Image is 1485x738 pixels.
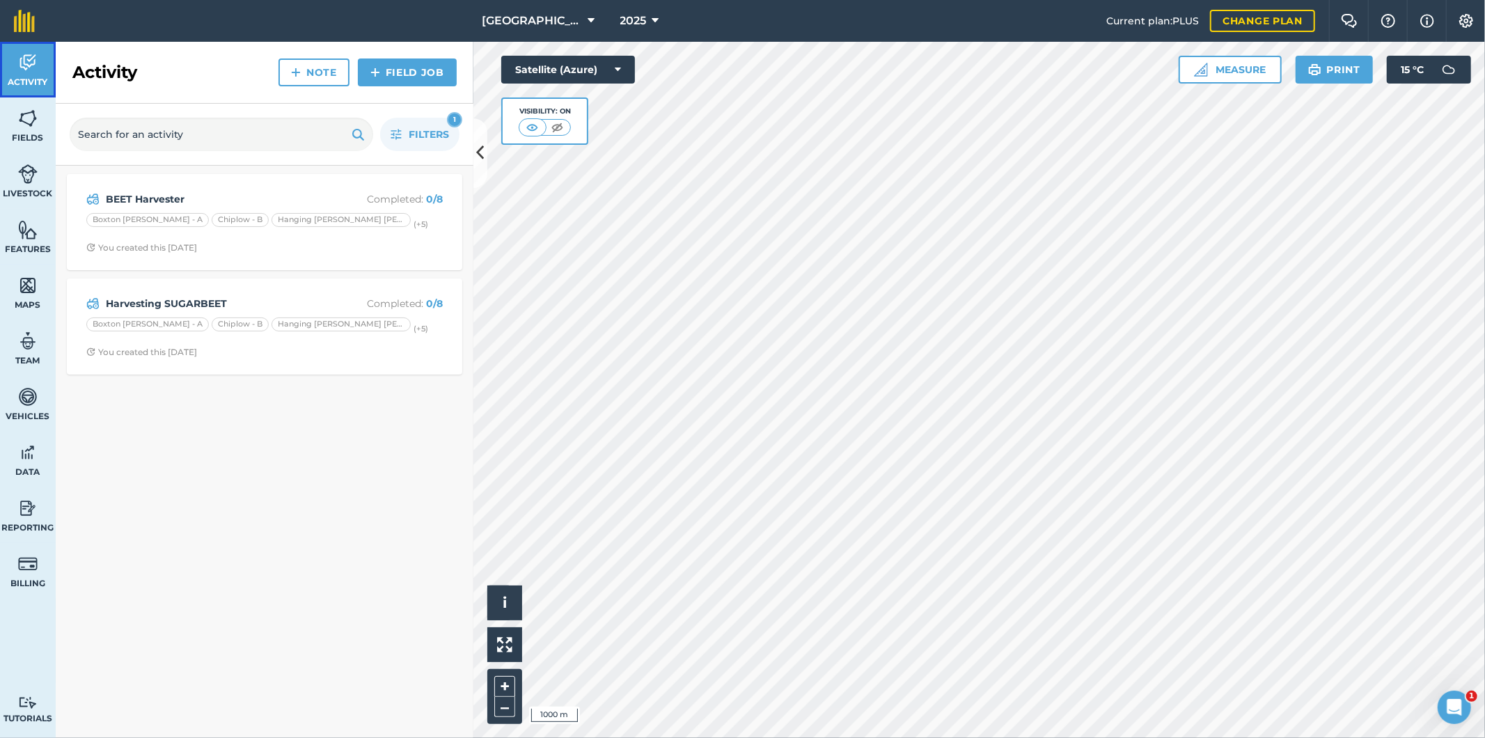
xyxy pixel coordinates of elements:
[1341,14,1358,28] img: Two speech bubbles overlapping with the left bubble in the forefront
[86,191,100,207] img: svg+xml;base64,PD94bWwgdmVyc2lvbj0iMS4wIiBlbmNvZGluZz0idXRmLTgiPz4KPCEtLSBHZW5lcmF0b3I6IEFkb2JlIE...
[447,112,462,127] div: 1
[524,120,541,134] img: svg+xml;base64,PHN2ZyB4bWxucz0iaHR0cDovL3d3dy53My5vcmcvMjAwMC9zdmciIHdpZHRoPSI1MCIgaGVpZ2h0PSI0MC...
[86,243,95,252] img: Clock with arrow pointing clockwise
[620,13,647,29] span: 2025
[414,219,428,229] small: (+ 5 )
[18,219,38,240] img: svg+xml;base64,PHN2ZyB4bWxucz0iaHR0cDovL3d3dy53My5vcmcvMjAwMC9zdmciIHdpZHRoPSI1NiIgaGVpZ2h0PSI2MC...
[86,347,95,356] img: Clock with arrow pointing clockwise
[18,164,38,184] img: svg+xml;base64,PD94bWwgdmVyc2lvbj0iMS4wIiBlbmNvZGluZz0idXRmLTgiPz4KPCEtLSBHZW5lcmF0b3I6IEFkb2JlIE...
[503,594,507,611] span: i
[494,697,515,717] button: –
[482,13,583,29] span: [GEOGRAPHIC_DATA]
[75,287,454,366] a: Harvesting SUGARBEETCompleted: 0/8Boxton [PERSON_NAME] - AChiplow - BHanging [PERSON_NAME] [PERSO...
[75,182,454,262] a: BEET HarvesterCompleted: 0/8Boxton [PERSON_NAME] - AChiplow - BHanging [PERSON_NAME] [PERSON_NAME...
[1210,10,1315,32] a: Change plan
[1308,61,1321,78] img: svg+xml;base64,PHN2ZyB4bWxucz0iaHR0cDovL3d3dy53My5vcmcvMjAwMC9zdmciIHdpZHRoPSIxOSIgaGVpZ2h0PSIyNC...
[18,275,38,296] img: svg+xml;base64,PHN2ZyB4bWxucz0iaHR0cDovL3d3dy53My5vcmcvMjAwMC9zdmciIHdpZHRoPSI1NiIgaGVpZ2h0PSI2MC...
[497,637,512,652] img: Four arrows, one pointing top left, one top right, one bottom right and the last bottom left
[18,498,38,519] img: svg+xml;base64,PD94bWwgdmVyc2lvbj0iMS4wIiBlbmNvZGluZz0idXRmLTgiPz4KPCEtLSBHZW5lcmF0b3I6IEFkb2JlIE...
[549,120,566,134] img: svg+xml;base64,PHN2ZyB4bWxucz0iaHR0cDovL3d3dy53My5vcmcvMjAwMC9zdmciIHdpZHRoPSI1MCIgaGVpZ2h0PSI0MC...
[352,126,365,143] img: svg+xml;base64,PHN2ZyB4bWxucz0iaHR0cDovL3d3dy53My5vcmcvMjAwMC9zdmciIHdpZHRoPSIxOSIgaGVpZ2h0PSIyNC...
[332,191,443,207] p: Completed :
[18,331,38,352] img: svg+xml;base64,PD94bWwgdmVyc2lvbj0iMS4wIiBlbmNvZGluZz0idXRmLTgiPz4KPCEtLSBHZW5lcmF0b3I6IEFkb2JlIE...
[1420,13,1434,29] img: svg+xml;base64,PHN2ZyB4bWxucz0iaHR0cDovL3d3dy53My5vcmcvMjAwMC9zdmciIHdpZHRoPSIxNyIgaGVpZ2h0PSIxNy...
[494,676,515,697] button: +
[106,191,327,207] strong: BEET Harvester
[487,586,522,620] button: i
[1194,63,1208,77] img: Ruler icon
[278,58,349,86] a: Note
[501,56,635,84] button: Satellite (Azure)
[18,52,38,73] img: svg+xml;base64,PD94bWwgdmVyc2lvbj0iMS4wIiBlbmNvZGluZz0idXRmLTgiPz4KPCEtLSBHZW5lcmF0b3I6IEFkb2JlIE...
[18,386,38,407] img: svg+xml;base64,PD94bWwgdmVyc2lvbj0iMS4wIiBlbmNvZGluZz0idXRmLTgiPz4KPCEtLSBHZW5lcmF0b3I6IEFkb2JlIE...
[212,317,269,331] div: Chiplow - B
[1466,691,1477,702] span: 1
[212,213,269,227] div: Chiplow - B
[370,64,380,81] img: svg+xml;base64,PHN2ZyB4bWxucz0iaHR0cDovL3d3dy53My5vcmcvMjAwMC9zdmciIHdpZHRoPSIxNCIgaGVpZ2h0PSIyNC...
[18,553,38,574] img: svg+xml;base64,PD94bWwgdmVyc2lvbj0iMS4wIiBlbmNvZGluZz0idXRmLTgiPz4KPCEtLSBHZW5lcmF0b3I6IEFkb2JlIE...
[519,106,572,117] div: Visibility: On
[426,297,443,310] strong: 0 / 8
[1387,56,1471,84] button: 15 °C
[272,213,411,227] div: Hanging [PERSON_NAME] [PERSON_NAME]
[426,193,443,205] strong: 0 / 8
[86,295,100,312] img: svg+xml;base64,PD94bWwgdmVyc2lvbj0iMS4wIiBlbmNvZGluZz0idXRmLTgiPz4KPCEtLSBHZW5lcmF0b3I6IEFkb2JlIE...
[14,10,35,32] img: fieldmargin Logo
[409,127,449,142] span: Filters
[272,317,411,331] div: Hanging [PERSON_NAME] [PERSON_NAME]
[18,108,38,129] img: svg+xml;base64,PHN2ZyB4bWxucz0iaHR0cDovL3d3dy53My5vcmcvMjAwMC9zdmciIHdpZHRoPSI1NiIgaGVpZ2h0PSI2MC...
[70,118,373,151] input: Search for an activity
[1401,56,1424,84] span: 15 ° C
[358,58,457,86] a: Field Job
[291,64,301,81] img: svg+xml;base64,PHN2ZyB4bWxucz0iaHR0cDovL3d3dy53My5vcmcvMjAwMC9zdmciIHdpZHRoPSIxNCIgaGVpZ2h0PSIyNC...
[1380,14,1397,28] img: A question mark icon
[106,296,327,311] strong: Harvesting SUGARBEET
[86,213,209,227] div: Boxton [PERSON_NAME] - A
[86,242,197,253] div: You created this [DATE]
[86,317,209,331] div: Boxton [PERSON_NAME] - A
[86,347,197,358] div: You created this [DATE]
[1438,691,1471,724] iframe: Intercom live chat
[1435,56,1463,84] img: svg+xml;base64,PD94bWwgdmVyc2lvbj0iMS4wIiBlbmNvZGluZz0idXRmLTgiPz4KPCEtLSBHZW5lcmF0b3I6IEFkb2JlIE...
[18,696,38,709] img: svg+xml;base64,PD94bWwgdmVyc2lvbj0iMS4wIiBlbmNvZGluZz0idXRmLTgiPz4KPCEtLSBHZW5lcmF0b3I6IEFkb2JlIE...
[1458,14,1475,28] img: A cog icon
[414,324,428,333] small: (+ 5 )
[380,118,459,151] button: Filters
[332,296,443,311] p: Completed :
[72,61,137,84] h2: Activity
[18,442,38,463] img: svg+xml;base64,PD94bWwgdmVyc2lvbj0iMS4wIiBlbmNvZGluZz0idXRmLTgiPz4KPCEtLSBHZW5lcmF0b3I6IEFkb2JlIE...
[1179,56,1282,84] button: Measure
[1106,13,1199,29] span: Current plan : PLUS
[1296,56,1374,84] button: Print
